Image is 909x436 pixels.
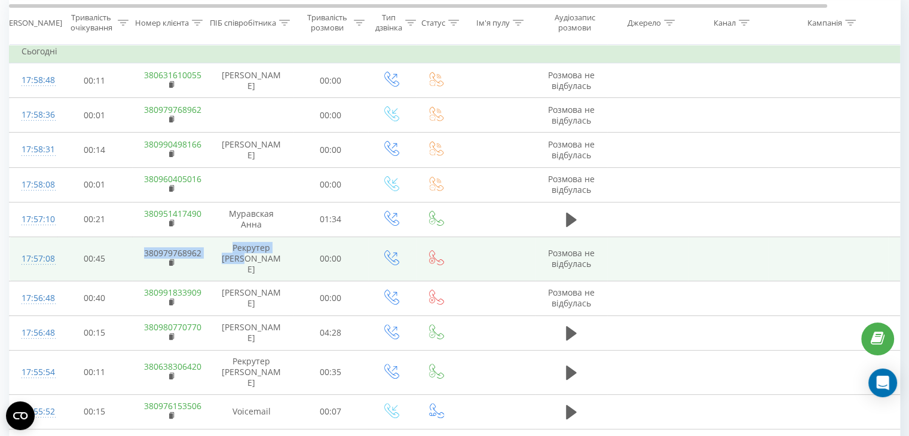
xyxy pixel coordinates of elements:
div: [PERSON_NAME] [2,17,62,27]
td: Муравская Анна [210,202,293,237]
div: Тривалість очікування [68,13,115,33]
span: Розмова не відбулась [548,173,595,195]
div: 17:58:36 [22,103,45,127]
div: Тип дзвінка [375,13,402,33]
a: 380980770770 [144,321,201,333]
div: Ім'я пулу [476,17,510,27]
a: 380990498166 [144,139,201,150]
a: 380638306420 [144,361,201,372]
span: Розмова не відбулась [548,247,595,269]
a: 380976153506 [144,400,201,412]
div: 17:56:48 [22,287,45,310]
div: 17:57:08 [22,247,45,271]
td: [PERSON_NAME] [210,133,293,167]
div: Канал [714,17,736,27]
span: Розмова не відбулась [548,287,595,309]
td: 00:11 [57,63,132,98]
div: 17:55:52 [22,400,45,423]
div: 17:57:10 [22,208,45,231]
div: 17:58:31 [22,138,45,161]
a: 380631610055 [144,69,201,81]
td: 00:00 [293,281,368,315]
td: 00:40 [57,281,132,315]
span: Розмова не відбулась [548,139,595,161]
td: 00:00 [293,133,368,167]
a: 380979768962 [144,104,201,115]
td: 00:15 [57,315,132,350]
div: ПІБ співробітника [210,17,276,27]
td: Рекрутер [PERSON_NAME] [210,350,293,394]
td: 00:01 [57,98,132,133]
td: 00:15 [57,394,132,429]
td: 00:00 [293,167,368,202]
div: 17:58:08 [22,173,45,196]
div: Тривалість розмови [304,13,351,33]
td: 01:34 [293,202,368,237]
a: 380979768962 [144,247,201,259]
td: 00:01 [57,167,132,202]
span: Розмова не відбулась [548,104,595,126]
a: 380991833909 [144,287,201,298]
td: 00:00 [293,98,368,133]
td: [PERSON_NAME] [210,315,293,350]
span: Розмова не відбулась [548,69,595,91]
div: Аудіозапис розмови [546,13,604,33]
td: 00:00 [293,63,368,98]
td: 00:14 [57,133,132,167]
td: 00:11 [57,350,132,394]
td: 00:45 [57,237,132,281]
td: Рекрутер [PERSON_NAME] [210,237,293,281]
div: Статус [421,17,445,27]
button: Open CMP widget [6,401,35,430]
td: Voicemail [210,394,293,429]
a: 380951417490 [144,208,201,219]
div: 17:58:48 [22,69,45,92]
td: 00:21 [57,202,132,237]
td: 00:07 [293,394,368,429]
td: [PERSON_NAME] [210,281,293,315]
div: Номер клієнта [135,17,189,27]
td: 04:28 [293,315,368,350]
div: Кампанія [807,17,842,27]
td: [PERSON_NAME] [210,63,293,98]
div: 17:56:48 [22,321,45,345]
div: Open Intercom Messenger [868,369,897,397]
td: 00:00 [293,237,368,281]
a: 380960405016 [144,173,201,185]
div: 17:55:54 [22,361,45,384]
div: Джерело [628,17,661,27]
td: 00:35 [293,350,368,394]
